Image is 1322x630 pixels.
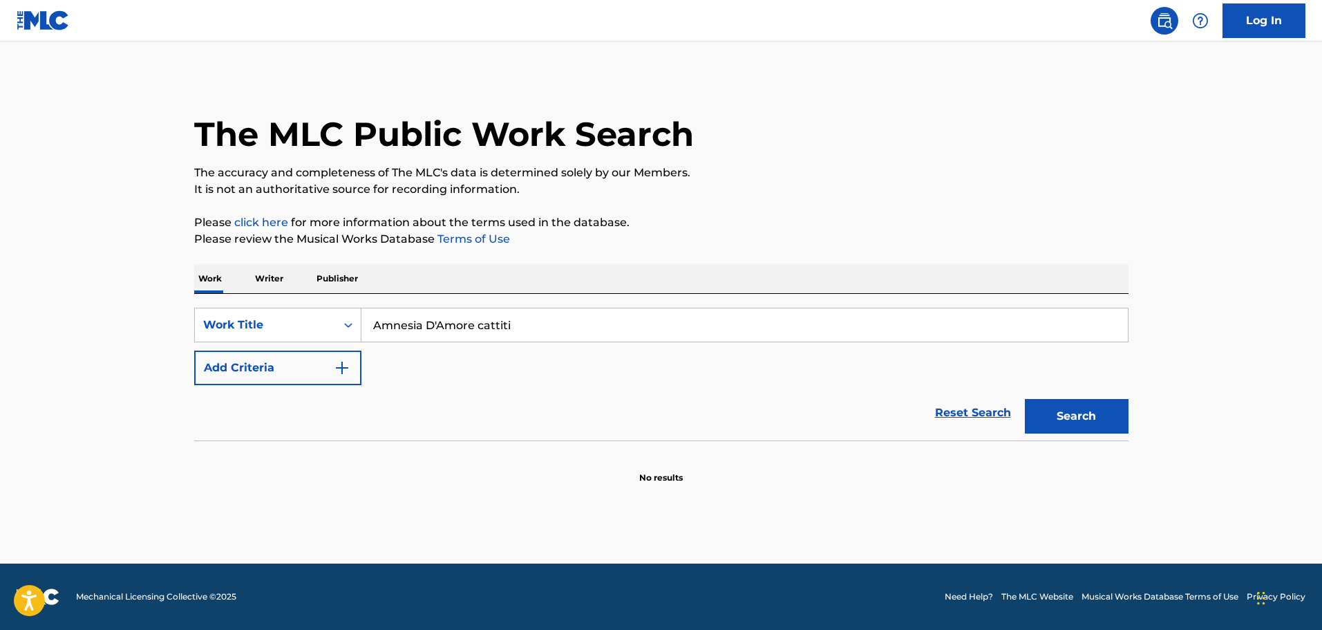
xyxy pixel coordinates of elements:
p: Please review the Musical Works Database [194,231,1129,248]
img: logo [17,589,59,605]
p: The accuracy and completeness of The MLC's data is determined solely by our Members. [194,165,1129,181]
a: The MLC Website [1001,591,1073,603]
a: Log In [1222,3,1305,38]
iframe: Chat Widget [1253,564,1322,630]
form: Search Form [194,308,1129,441]
div: Work Title [203,317,328,333]
img: 9d2ae6d4665cec9f34b9.svg [334,360,350,376]
a: Privacy Policy [1247,591,1305,603]
a: Terms of Use [435,232,510,245]
div: Drag [1257,577,1265,619]
p: No results [639,455,683,484]
h1: The MLC Public Work Search [194,113,694,155]
p: Writer [251,264,287,293]
p: Work [194,264,226,293]
button: Search [1025,399,1129,434]
span: Mechanical Licensing Collective © 2025 [76,591,236,603]
img: help [1192,12,1209,29]
img: search [1156,12,1173,29]
a: Need Help? [945,591,993,603]
p: Please for more information about the terms used in the database. [194,214,1129,231]
img: MLC Logo [17,10,70,30]
div: Help [1187,7,1214,35]
p: Publisher [312,264,362,293]
button: Add Criteria [194,351,361,385]
a: Public Search [1151,7,1178,35]
a: Reset Search [928,398,1018,428]
a: Musical Works Database Terms of Use [1082,591,1238,603]
a: click here [234,216,288,229]
p: It is not an authoritative source for recording information. [194,181,1129,198]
